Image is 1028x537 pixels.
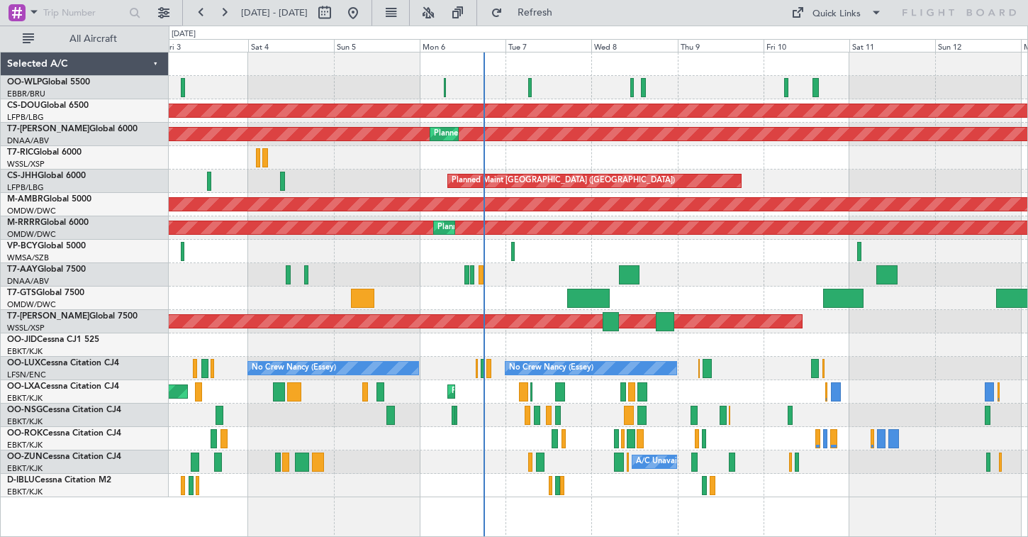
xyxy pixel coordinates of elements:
span: OO-ZUN [7,453,43,461]
div: No Crew Nancy (Essey) [509,358,593,379]
a: OMDW/DWC [7,206,56,216]
a: VP-BCYGlobal 5000 [7,242,86,250]
div: A/C Unavailable [GEOGRAPHIC_DATA]-[GEOGRAPHIC_DATA] [636,451,862,472]
a: WMSA/SZB [7,253,49,263]
span: VP-BCY [7,242,38,250]
div: No Crew Nancy (Essey) [252,358,336,379]
a: OO-JIDCessna CJ1 525 [7,336,99,344]
a: OO-ROKCessna Citation CJ4 [7,429,121,438]
a: LFPB/LBG [7,112,44,123]
span: OO-LXA [7,382,40,391]
a: OO-NSGCessna Citation CJ4 [7,406,121,414]
a: OMDW/DWC [7,299,56,310]
span: OO-WLP [7,78,42,87]
input: Trip Number [43,2,125,23]
a: M-RRRRGlobal 6000 [7,218,89,227]
div: Fri 3 [162,39,248,52]
button: All Aircraft [16,28,154,50]
span: T7-[PERSON_NAME] [7,125,89,133]
div: [DATE] [172,28,196,40]
a: EBKT/KJK [7,416,43,427]
span: T7-[PERSON_NAME] [7,312,89,321]
div: Mon 6 [420,39,505,52]
span: [DATE] - [DATE] [241,6,308,19]
a: LFPB/LBG [7,182,44,193]
div: Tue 7 [505,39,591,52]
div: Sat 4 [248,39,334,52]
a: D-IBLUCessna Citation M2 [7,476,111,485]
a: OO-WLPGlobal 5500 [7,78,90,87]
a: EBKT/KJK [7,393,43,404]
a: EBKT/KJK [7,346,43,357]
a: T7-[PERSON_NAME]Global 6000 [7,125,138,133]
span: T7-GTS [7,289,36,297]
a: T7-AAYGlobal 7500 [7,265,86,274]
div: Sun 12 [935,39,1021,52]
div: Wed 8 [591,39,677,52]
div: Quick Links [812,7,861,21]
span: T7-AAY [7,265,38,274]
a: T7-RICGlobal 6000 [7,148,82,157]
span: CS-DOU [7,101,40,110]
a: T7-GTSGlobal 7500 [7,289,84,297]
a: CS-JHHGlobal 6000 [7,172,86,180]
span: All Aircraft [37,34,150,44]
span: D-IBLU [7,476,35,485]
div: Sun 5 [334,39,420,52]
div: Planned Maint Dubai (Al Maktoum Intl) [437,217,577,238]
span: OO-LUX [7,359,40,367]
a: T7-[PERSON_NAME]Global 7500 [7,312,138,321]
span: CS-JHH [7,172,38,180]
div: Thu 9 [678,39,764,52]
a: EBBR/BRU [7,89,45,99]
div: Planned Maint Kortrijk-[GEOGRAPHIC_DATA] [452,381,617,402]
div: Planned Maint Dubai (Al Maktoum Intl) [434,123,574,145]
a: EBKT/KJK [7,487,43,497]
button: Quick Links [784,1,889,24]
div: Fri 10 [764,39,849,52]
span: OO-NSG [7,406,43,414]
span: OO-ROK [7,429,43,438]
a: WSSL/XSP [7,323,45,333]
a: WSSL/XSP [7,159,45,170]
span: T7-RIC [7,148,33,157]
div: Planned Maint [GEOGRAPHIC_DATA] ([GEOGRAPHIC_DATA]) [452,170,675,192]
a: OO-ZUNCessna Citation CJ4 [7,453,121,461]
a: M-AMBRGlobal 5000 [7,195,91,204]
span: OO-JID [7,336,37,344]
a: DNAA/ABV [7,276,49,287]
a: EBKT/KJK [7,463,43,474]
a: OO-LXACessna Citation CJ4 [7,382,119,391]
a: DNAA/ABV [7,135,49,146]
span: M-RRRR [7,218,40,227]
span: Refresh [505,8,565,18]
button: Refresh [484,1,569,24]
a: LFSN/ENC [7,370,46,380]
a: OMDW/DWC [7,229,56,240]
span: M-AMBR [7,195,43,204]
a: CS-DOUGlobal 6500 [7,101,89,110]
a: EBKT/KJK [7,440,43,450]
div: Sat 11 [849,39,935,52]
a: OO-LUXCessna Citation CJ4 [7,359,119,367]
